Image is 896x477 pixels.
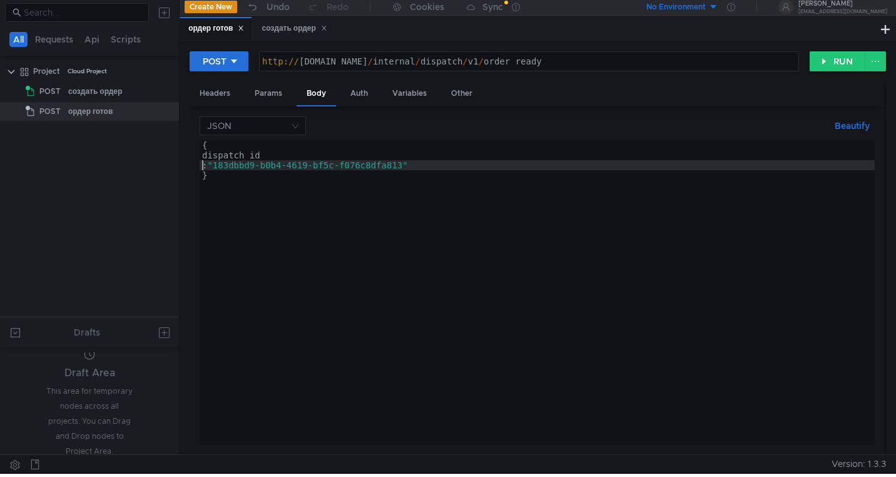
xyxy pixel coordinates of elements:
div: создать ордер [262,22,327,35]
input: Search... [24,6,141,19]
div: Params [245,82,292,105]
button: Requests [31,32,77,47]
div: [EMAIL_ADDRESS][DOMAIN_NAME] [798,9,887,14]
div: Variables [382,82,437,105]
button: Beautify [830,118,875,133]
div: Sync [482,3,503,11]
div: No Environment [646,1,706,13]
div: ордер готов [68,102,113,121]
button: POST [190,51,248,71]
div: [PERSON_NAME] [798,1,887,7]
button: Api [81,32,103,47]
div: Body [297,82,336,106]
button: Create New [185,1,237,13]
div: Drafts [74,325,100,340]
div: POST [203,54,227,68]
div: Project [33,62,60,81]
button: RUN [810,51,865,71]
div: создать ордер [68,82,122,101]
span: POST [39,82,61,101]
div: Other [441,82,482,105]
div: Auth [340,82,378,105]
div: Headers [190,82,240,105]
div: ордер готов [188,22,244,35]
span: POST [39,102,61,121]
span: Version: 1.3.3 [832,455,886,473]
button: Scripts [107,32,145,47]
div: Cloud Project [68,62,107,81]
button: All [9,32,28,47]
